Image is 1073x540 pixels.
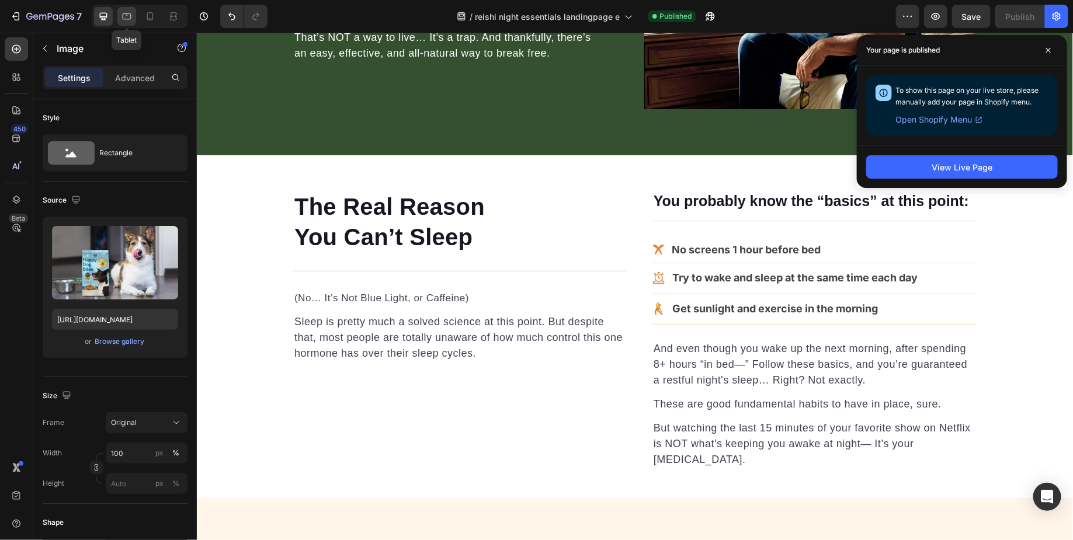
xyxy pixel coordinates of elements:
div: Rectangle [99,140,171,166]
p: Advanced [115,72,155,84]
div: Undo/Redo [220,5,268,28]
span: / [470,11,473,23]
span: Save [962,12,981,22]
p: Try to wake and sleep at the same time each day [475,238,722,252]
span: or [85,335,92,349]
p: Sleep is pretty much a solved science at this point. But despite that, most people are totally un... [98,281,428,329]
img: gempages_562776322053505958-84641338-4725-4bc0-b71f-5f893df943fa.png [456,211,468,223]
span: Original [111,417,137,428]
div: Browse gallery [95,336,145,347]
p: Image [57,41,156,55]
div: Size [43,388,74,404]
div: % [172,478,179,489]
span: reishi night essentials landingpage e [475,11,620,23]
img: gempages_562776322053505958-6c8a024a-b294-47b3-893c-7d8fc3f3f5c0.png [456,236,468,253]
button: Save [952,5,991,28]
button: View Live Page [866,155,1058,179]
p: These are good fundamental habits to have in place, sure. [457,364,779,379]
p: And even though you wake up the next morning, after spending 8+ hours “in bed—” Follow these basi... [457,308,779,356]
p: But watching the last 15 minutes of your favorite show on Netflix is NOT what’s keeping you awake... [457,388,779,435]
div: Open Intercom Messenger [1033,483,1061,511]
div: px [155,448,164,458]
span: Published [659,11,692,22]
div: px [155,478,164,489]
span: To show this page on your live store, please manually add your page in Shopify menu. [895,86,1039,106]
button: % [152,446,166,460]
span: (No… It’s Not Blue Light, or Caffeine) [98,260,272,271]
button: px [169,476,183,490]
h2: The Real Reason You Can’t Sleep [96,158,429,221]
p: Your page is published [866,44,940,56]
input: https://example.com/image.jpg [52,309,178,330]
p: Settings [58,72,91,84]
h2: You probably know the “basics” at this point: [456,158,780,179]
div: Publish [1005,11,1034,23]
img: gempages_562776322053505958-b66c26be-da2e-47c4-8d9c-4437fe124513.png [456,267,468,284]
span: Open Shopify Menu [895,113,972,127]
button: Original [106,412,187,433]
p: Get sunlight and exercise in the morning [475,269,682,283]
p: No screens 1 hour before bed [475,210,626,224]
div: % [172,448,179,458]
img: preview-image [52,226,178,299]
button: 7 [5,5,87,28]
button: px [169,446,183,460]
button: Publish [995,5,1044,28]
div: Shape [43,517,64,528]
label: Frame [43,417,64,428]
p: 7 [77,9,82,23]
label: Width [43,448,62,458]
button: % [152,476,166,490]
input: px% [106,443,187,464]
div: Source [43,193,83,208]
div: Style [43,113,60,123]
div: 450 [11,124,28,134]
div: View Live Page [932,161,992,173]
label: Height [43,478,64,489]
input: px% [106,473,187,494]
div: Beta [9,214,28,223]
button: Browse gallery [95,336,145,347]
iframe: To enrich screen reader interactions, please activate Accessibility in Grammarly extension settings [197,33,1073,540]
